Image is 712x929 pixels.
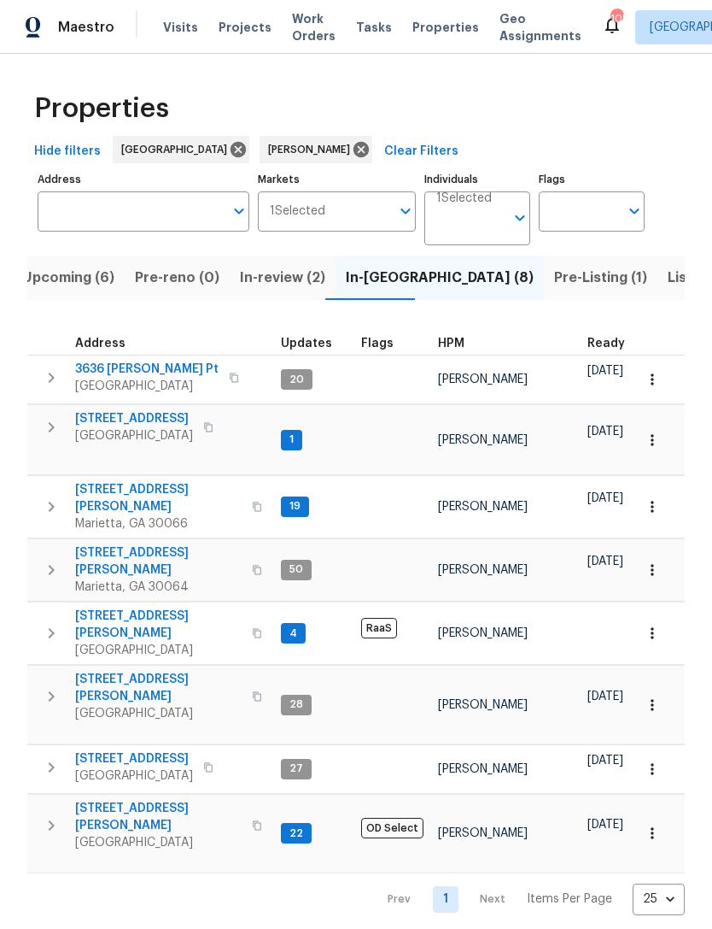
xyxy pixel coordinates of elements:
[38,174,249,185] label: Address
[587,755,623,767] span: [DATE]
[135,266,219,290] span: Pre-reno (0)
[436,191,492,206] span: 1 Selected
[371,884,685,915] nav: Pagination Navigation
[22,266,114,290] span: Upcoming (6)
[75,427,193,444] span: [GEOGRAPHIC_DATA]
[292,10,336,44] span: Work Orders
[270,204,325,219] span: 1 Selected
[346,266,534,290] span: In-[GEOGRAPHIC_DATA] (8)
[121,141,234,158] span: [GEOGRAPHIC_DATA]
[75,338,125,350] span: Address
[438,338,464,350] span: HPM
[438,763,528,775] span: [PERSON_NAME]
[587,556,623,567] span: [DATE]
[412,19,479,36] span: Properties
[587,819,623,831] span: [DATE]
[281,338,332,350] span: Updates
[34,100,169,117] span: Properties
[554,266,647,290] span: Pre-Listing (1)
[377,136,465,168] button: Clear Filters
[356,21,392,33] span: Tasks
[283,761,310,776] span: 27
[438,501,528,513] span: [PERSON_NAME]
[75,410,193,427] span: [STREET_ADDRESS]
[75,515,242,532] span: Marietta, GA 30066
[283,432,301,447] span: 1
[438,373,528,385] span: [PERSON_NAME]
[75,608,242,642] span: [STREET_ADDRESS][PERSON_NAME]
[633,877,685,921] div: 25
[438,699,528,711] span: [PERSON_NAME]
[75,800,242,834] span: [STREET_ADDRESS][PERSON_NAME]
[361,618,397,638] span: RaaS
[75,378,219,395] span: [GEOGRAPHIC_DATA]
[438,627,528,639] span: [PERSON_NAME]
[283,373,311,387] span: 20
[27,136,108,168] button: Hide filters
[283,626,304,641] span: 4
[75,750,193,767] span: [STREET_ADDRESS]
[283,562,310,577] span: 50
[268,141,357,158] span: [PERSON_NAME]
[587,338,640,350] div: Earliest renovation start date (first business day after COE or Checkout)
[75,767,193,785] span: [GEOGRAPHIC_DATA]
[508,206,532,230] button: Open
[75,705,242,722] span: [GEOGRAPHIC_DATA]
[610,10,622,27] div: 105
[75,361,219,378] span: 3636 [PERSON_NAME] Pt
[622,199,646,223] button: Open
[394,199,417,223] button: Open
[75,671,242,705] span: [STREET_ADDRESS][PERSON_NAME]
[75,834,242,851] span: [GEOGRAPHIC_DATA]
[527,891,612,908] p: Items Per Page
[163,19,198,36] span: Visits
[438,827,528,839] span: [PERSON_NAME]
[499,10,581,44] span: Geo Assignments
[113,136,249,163] div: [GEOGRAPHIC_DATA]
[438,434,528,446] span: [PERSON_NAME]
[433,886,458,913] a: Goto page 1
[361,338,394,350] span: Flags
[283,499,307,514] span: 19
[424,174,530,185] label: Individuals
[283,826,310,841] span: 22
[58,19,114,36] span: Maestro
[219,19,271,36] span: Projects
[361,818,423,838] span: OD Select
[258,174,417,185] label: Markets
[240,266,325,290] span: In-review (2)
[587,691,623,703] span: [DATE]
[75,481,242,515] span: [STREET_ADDRESS][PERSON_NAME]
[75,642,242,659] span: [GEOGRAPHIC_DATA]
[587,365,623,377] span: [DATE]
[539,174,645,185] label: Flags
[384,141,458,162] span: Clear Filters
[283,697,310,712] span: 28
[260,136,372,163] div: [PERSON_NAME]
[75,544,242,579] span: [STREET_ADDRESS][PERSON_NAME]
[75,579,242,596] span: Marietta, GA 30064
[34,141,101,162] span: Hide filters
[587,426,623,438] span: [DATE]
[438,564,528,576] span: [PERSON_NAME]
[587,492,623,504] span: [DATE]
[587,338,625,350] span: Ready
[227,199,251,223] button: Open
